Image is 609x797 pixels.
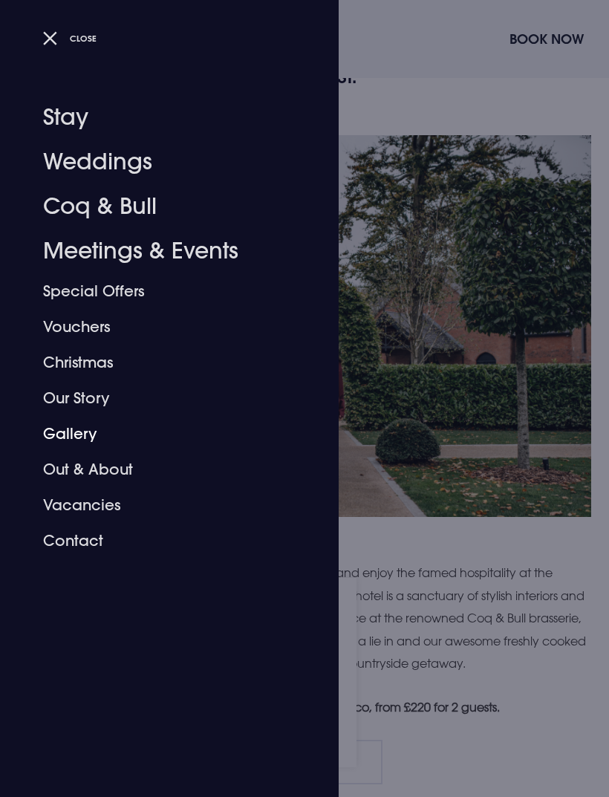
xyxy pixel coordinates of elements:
[43,273,278,309] a: Special Offers
[43,523,278,559] a: Contact
[43,27,97,49] button: Close
[43,184,278,229] a: Coq & Bull
[43,95,278,140] a: Stay
[70,33,97,44] span: Close
[43,140,278,184] a: Weddings
[43,309,278,345] a: Vouchers
[43,229,278,273] a: Meetings & Events
[43,345,278,380] a: Christmas
[43,416,278,452] a: Gallery
[43,487,278,523] a: Vacancies
[43,380,278,416] a: Our Story
[43,452,278,487] a: Out & About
